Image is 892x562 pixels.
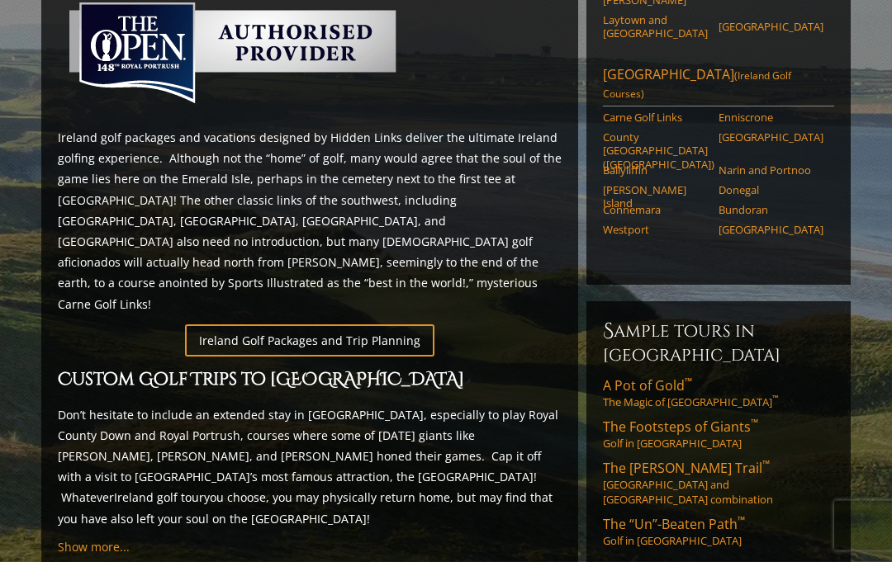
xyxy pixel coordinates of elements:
[738,514,745,528] sup: ™
[603,418,758,437] span: The Footsteps of Giants
[719,131,823,144] a: [GEOGRAPHIC_DATA]
[603,14,708,41] a: Laytown and [GEOGRAPHIC_DATA]
[772,394,778,405] sup: ™
[185,325,434,357] a: Ireland Golf Packages and Trip Planning
[719,21,823,34] a: [GEOGRAPHIC_DATA]
[719,184,823,197] a: Donegal
[603,204,708,217] a: Connemara
[603,516,745,534] span: The “Un”-Beaten Path
[603,224,708,237] a: Westport
[603,111,708,125] a: Carne Golf Links
[685,375,692,390] sup: ™
[603,377,834,410] a: A Pot of Gold™The Magic of [GEOGRAPHIC_DATA]™
[603,184,708,211] a: [PERSON_NAME] Island
[719,111,823,125] a: Enniscrone
[762,458,770,472] sup: ™
[719,224,823,237] a: [GEOGRAPHIC_DATA]
[603,418,834,451] a: The Footsteps of Giants™Golf in [GEOGRAPHIC_DATA]
[603,319,834,367] h6: Sample Tours in [GEOGRAPHIC_DATA]
[719,204,823,217] a: Bundoran
[603,164,708,177] a: Ballyliffin
[603,460,770,478] span: The [PERSON_NAME] Trail
[603,516,834,549] a: The “Un”-Beaten Path™Golf in [GEOGRAPHIC_DATA]
[603,377,692,395] span: A Pot of Gold
[719,164,823,177] a: Narin and Portnoo
[58,367,562,395] h2: Custom Golf Trips to [GEOGRAPHIC_DATA]
[114,490,204,506] a: Ireland golf tour
[751,417,758,431] sup: ™
[603,460,834,508] a: The [PERSON_NAME] Trail™[GEOGRAPHIC_DATA] and [GEOGRAPHIC_DATA] combination
[58,405,562,530] p: Don’t hesitate to include an extended stay in [GEOGRAPHIC_DATA], especially to play Royal County ...
[58,128,562,315] p: Ireland golf packages and vacations designed by Hidden Links deliver the ultimate Ireland golfing...
[603,66,834,107] a: [GEOGRAPHIC_DATA](Ireland Golf Courses)
[58,540,130,555] a: Show more...
[603,131,708,172] a: County [GEOGRAPHIC_DATA] ([GEOGRAPHIC_DATA])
